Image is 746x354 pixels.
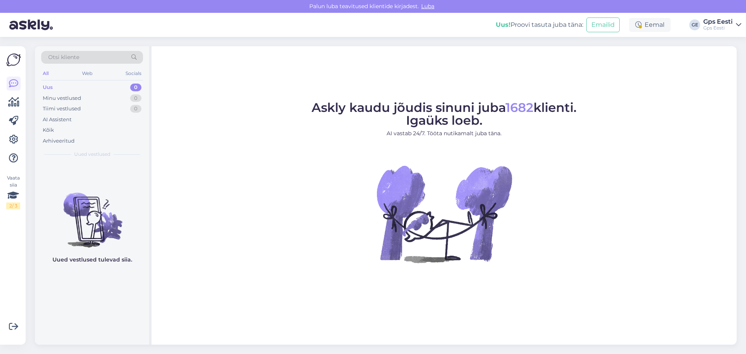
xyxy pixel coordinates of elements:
[43,116,71,124] div: AI Assistent
[703,19,741,31] a: Gps EestiGps Eesti
[41,68,50,78] div: All
[130,105,141,113] div: 0
[6,52,21,67] img: Askly Logo
[43,105,81,113] div: Tiimi vestlused
[505,100,533,115] span: 1682
[130,94,141,102] div: 0
[43,94,81,102] div: Minu vestlused
[703,19,733,25] div: Gps Eesti
[6,202,20,209] div: 2 / 3
[43,126,54,134] div: Kõik
[74,151,110,158] span: Uued vestlused
[130,84,141,91] div: 0
[312,129,577,138] p: AI vastab 24/7. Tööta nutikamalt juba täna.
[703,25,733,31] div: Gps Eesti
[496,20,583,30] div: Proovi tasuta juba täna:
[586,17,620,32] button: Emailid
[312,100,577,128] span: Askly kaudu jõudis sinuni juba klienti. Igaüks loeb.
[496,21,511,28] b: Uus!
[35,179,149,249] img: No chats
[419,3,437,10] span: Luba
[52,256,132,264] p: Uued vestlused tulevad siia.
[6,174,20,209] div: Vaata siia
[689,19,700,30] div: GE
[124,68,143,78] div: Socials
[80,68,94,78] div: Web
[43,84,53,91] div: Uus
[629,18,671,32] div: Eemal
[48,53,79,61] span: Otsi kliente
[374,144,514,284] img: No Chat active
[43,137,75,145] div: Arhiveeritud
